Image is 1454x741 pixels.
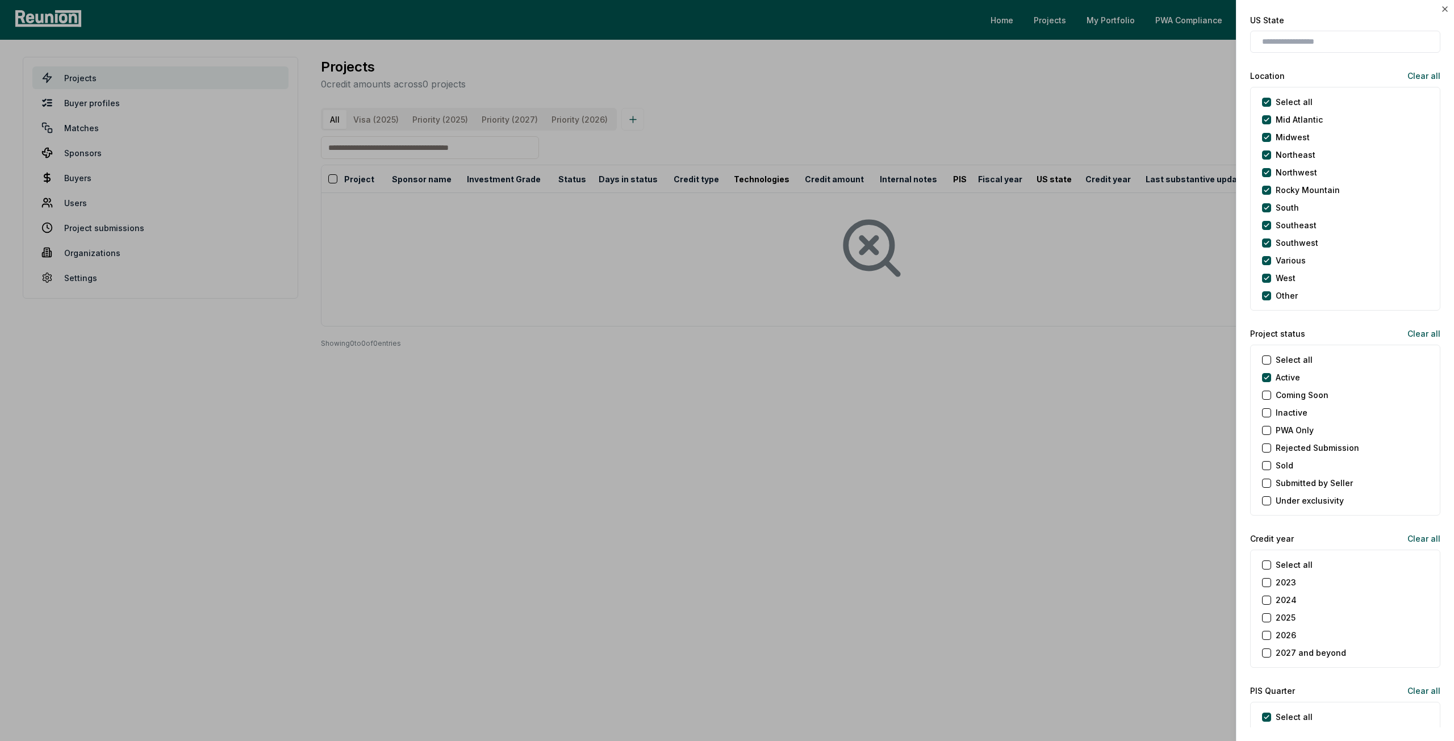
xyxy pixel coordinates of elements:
[1276,612,1296,623] label: 2025
[1276,389,1328,401] label: Coming Soon
[1276,559,1313,571] label: Select all
[1276,131,1310,143] label: Midwest
[1276,442,1359,454] label: Rejected Submission
[1250,685,1295,697] label: PIS Quarter
[1276,166,1317,178] label: Northwest
[1276,254,1306,266] label: Various
[1398,64,1440,87] button: Clear all
[1276,354,1313,366] label: Select all
[1276,629,1296,641] label: 2026
[1276,647,1346,659] label: 2027 and beyond
[1250,328,1305,340] label: Project status
[1276,184,1340,196] label: Rocky Mountain
[1276,477,1353,489] label: Submitted by Seller
[1250,14,1440,26] label: US State
[1276,272,1296,284] label: West
[1276,219,1317,231] label: Southeast
[1398,527,1440,550] button: Clear all
[1276,202,1299,213] label: South
[1276,290,1298,302] label: Other
[1276,594,1297,606] label: 2024
[1276,576,1296,588] label: 2023
[1276,407,1307,418] label: Inactive
[1276,424,1314,436] label: PWA Only
[1250,533,1294,545] label: Credit year
[1250,70,1285,82] label: Location
[1398,322,1440,345] button: Clear all
[1276,96,1313,108] label: Select all
[1276,711,1313,723] label: Select all
[1276,114,1323,125] label: Mid Atlantic
[1276,149,1315,161] label: Northeast
[1398,679,1440,702] button: Clear all
[1276,495,1344,506] label: Under exclusivity
[1276,371,1300,383] label: Active
[1276,459,1293,471] label: Sold
[1276,237,1318,249] label: Southwest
